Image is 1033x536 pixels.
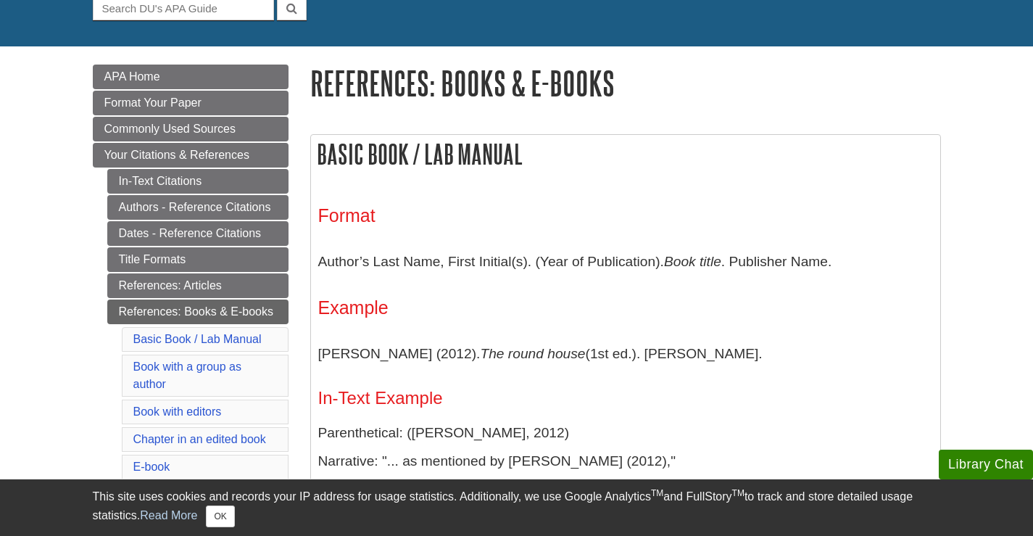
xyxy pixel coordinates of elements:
[732,488,744,498] sup: TM
[318,297,933,318] h3: Example
[107,273,289,298] a: References: Articles
[107,195,289,220] a: Authors - Reference Citations
[104,70,160,83] span: APA Home
[318,451,933,472] p: Narrative: "... as mentioned by [PERSON_NAME] (2012),"
[107,300,289,324] a: References: Books & E-books
[133,461,170,473] a: E-book
[480,346,585,361] i: The round house
[93,143,289,168] a: Your Citations & References
[651,488,663,498] sup: TM
[104,149,249,161] span: Your Citations & References
[107,221,289,246] a: Dates - Reference Citations
[310,65,941,102] h1: References: Books & E-books
[104,96,202,109] span: Format Your Paper
[104,123,236,135] span: Commonly Used Sources
[318,205,933,226] h3: Format
[318,241,933,283] p: Author’s Last Name, First Initial(s). (Year of Publication). . Publisher Name.
[93,91,289,115] a: Format Your Paper
[133,333,262,345] a: Basic Book / Lab Manual
[140,509,197,521] a: Read More
[107,169,289,194] a: In-Text Citations
[318,333,933,375] p: [PERSON_NAME] (2012). (1st ed.). [PERSON_NAME].
[93,117,289,141] a: Commonly Used Sources
[93,65,289,89] a: APA Home
[107,247,289,272] a: Title Formats
[206,506,234,527] button: Close
[664,254,721,269] i: Book title
[93,488,941,527] div: This site uses cookies and records your IP address for usage statistics. Additionally, we use Goo...
[133,405,222,418] a: Book with editors
[318,423,933,444] p: Parenthetical: ([PERSON_NAME], 2012)
[133,433,266,445] a: Chapter in an edited book
[939,450,1033,479] button: Library Chat
[311,135,940,173] h2: Basic Book / Lab Manual
[318,389,933,408] h4: In-Text Example
[133,360,241,390] a: Book with a group as author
